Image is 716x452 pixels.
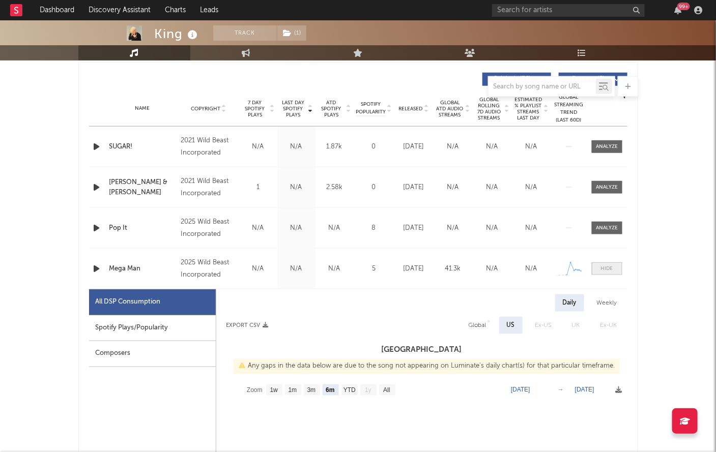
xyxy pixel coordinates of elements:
[270,387,278,394] text: 1w
[213,25,277,41] button: Track
[397,264,431,274] div: [DATE]
[234,359,620,374] div: Any gaps in the data below are due to the song not appearing on Luminate's daily chart(s) for tha...
[356,142,392,152] div: 0
[109,223,176,233] a: Pop It
[242,223,275,233] div: N/A
[242,142,275,152] div: N/A
[109,105,176,112] div: Name
[96,296,161,308] div: All DSP Consumption
[277,25,307,41] span: ( 1 )
[514,97,542,121] span: Estimated % Playlist Streams Last Day
[436,183,470,193] div: N/A
[280,223,313,233] div: N/A
[191,106,220,112] span: Copyright
[288,387,297,394] text: 1m
[365,387,371,394] text: 1y
[558,386,564,394] text: →
[155,25,201,42] div: King
[475,142,509,152] div: N/A
[247,387,263,394] text: Zoom
[507,319,515,332] div: US
[181,216,236,240] div: 2025 Wild Beast Incorporated
[436,100,464,118] span: Global ATD Audio Streams
[674,6,681,14] button: 99+
[343,387,355,394] text: YTD
[356,183,392,193] div: 0
[280,100,307,118] span: Last Day Spotify Plays
[277,25,306,41] button: (1)
[511,386,530,394] text: [DATE]
[469,319,486,332] div: Global
[475,97,503,121] span: Global Rolling 7D Audio Streams
[559,73,627,86] button: Features(3)
[280,183,313,193] div: N/A
[242,100,269,118] span: 7 Day Spotify Plays
[89,315,216,341] div: Spotify Plays/Popularity
[89,289,216,315] div: All DSP Consumption
[397,223,431,233] div: [DATE]
[318,183,351,193] div: 2.58k
[109,264,176,274] a: Mega Man
[397,183,431,193] div: [DATE]
[318,264,351,274] div: N/A
[109,142,176,152] a: SUGAR!
[436,142,470,152] div: N/A
[482,73,551,86] button: Originals(36)
[280,264,313,274] div: N/A
[489,83,596,91] input: Search by song name or URL
[383,387,390,394] text: All
[307,387,316,394] text: 3m
[436,223,470,233] div: N/A
[280,142,313,152] div: N/A
[216,344,627,356] h3: [GEOGRAPHIC_DATA]
[589,294,625,312] div: Weekly
[181,175,236,200] div: 2021 Wild Beast Incorporated
[318,100,345,118] span: ATD Spotify Plays
[514,264,549,274] div: N/A
[514,183,549,193] div: N/A
[109,177,176,197] a: [PERSON_NAME] & [PERSON_NAME]
[242,264,275,274] div: N/A
[575,386,594,394] text: [DATE]
[181,135,236,159] div: 2021 Wild Beast Incorporated
[89,341,216,367] div: Composers
[242,183,275,193] div: 1
[514,142,549,152] div: N/A
[399,106,423,112] span: Released
[436,264,470,274] div: 41.3k
[475,264,509,274] div: N/A
[356,264,392,274] div: 5
[318,142,351,152] div: 1.87k
[326,387,334,394] text: 6m
[475,183,509,193] div: N/A
[181,257,236,281] div: 2025 Wild Beast Incorporated
[226,322,269,328] button: Export CSV
[318,223,351,233] div: N/A
[555,294,584,312] div: Daily
[475,223,509,233] div: N/A
[677,3,690,10] div: 99 +
[397,142,431,152] div: [DATE]
[356,101,386,116] span: Spotify Popularity
[356,223,392,233] div: 8
[554,94,584,124] div: Global Streaming Trend (Last 60D)
[514,223,549,233] div: N/A
[492,4,645,17] input: Search for artists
